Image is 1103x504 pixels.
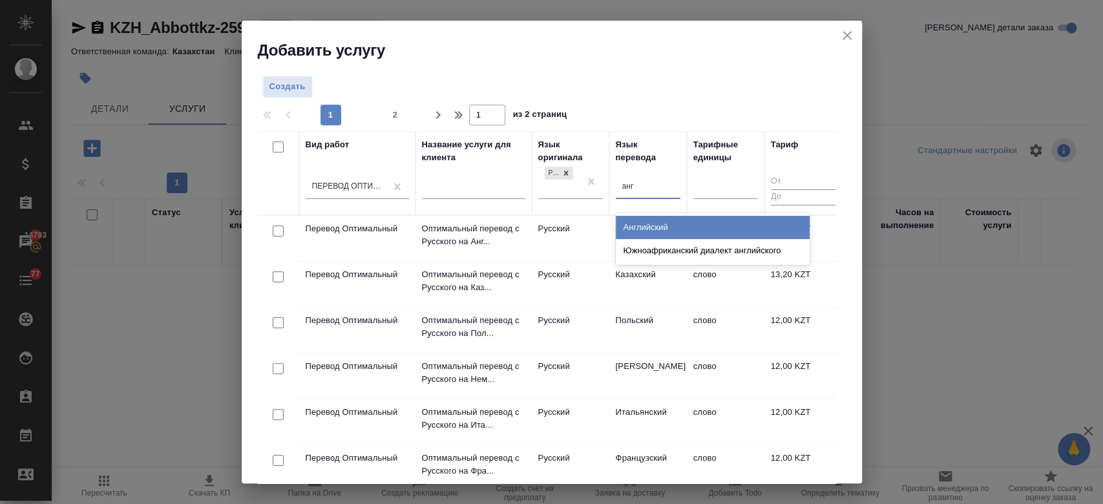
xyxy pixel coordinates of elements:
[687,399,764,445] td: слово
[609,399,687,445] td: Итальянский
[385,109,406,121] span: 2
[306,360,409,373] p: Перевод Оптимальный
[422,360,525,386] p: Оптимальный перевод с Русского на Нем...
[543,165,574,182] div: Русский
[513,107,567,125] span: из 2 страниц
[687,262,764,307] td: слово
[616,138,680,164] div: Язык перевода
[422,268,525,294] p: Оптимальный перевод с Русского на Каз...
[609,216,687,261] td: Английский
[764,399,842,445] td: 12,00 KZT
[764,262,842,307] td: 13,20 KZT
[764,445,842,490] td: 12,00 KZT
[609,353,687,399] td: [PERSON_NAME]
[609,445,687,490] td: Французский
[312,181,387,192] div: Перевод Оптимальный
[306,268,409,281] p: Перевод Оптимальный
[771,174,835,190] input: От
[771,138,799,151] div: Тариф
[609,262,687,307] td: Казахский
[422,314,525,340] p: Оптимальный перевод с Русского на Пол...
[764,308,842,353] td: 12,00 KZT
[764,353,842,399] td: 12,00 KZT
[687,308,764,353] td: слово
[616,239,810,262] div: Южноафриканский диалект английского
[545,167,559,180] div: Русский
[616,216,810,239] div: Английский
[532,399,609,445] td: Русский
[532,353,609,399] td: Русский
[532,262,609,307] td: Русский
[385,105,406,125] button: 2
[532,216,609,261] td: Русский
[306,314,409,327] p: Перевод Оптимальный
[422,406,525,432] p: Оптимальный перевод с Русского на Ита...
[609,308,687,353] td: Польский
[771,189,835,205] input: До
[422,138,525,164] div: Название услуги для клиента
[532,445,609,490] td: Русский
[422,452,525,478] p: Оптимальный перевод с Русского на Фра...
[687,445,764,490] td: слово
[532,308,609,353] td: Русский
[538,138,603,164] div: Язык оригинала
[837,26,857,45] button: close
[422,222,525,248] p: Оптимальный перевод с Русского на Анг...
[269,79,306,94] span: Создать
[306,406,409,419] p: Перевод Оптимальный
[306,138,350,151] div: Вид работ
[262,76,313,98] button: Создать
[687,353,764,399] td: слово
[693,138,758,164] div: Тарифные единицы
[306,222,409,235] p: Перевод Оптимальный
[306,452,409,465] p: Перевод Оптимальный
[258,40,862,61] h2: Добавить услугу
